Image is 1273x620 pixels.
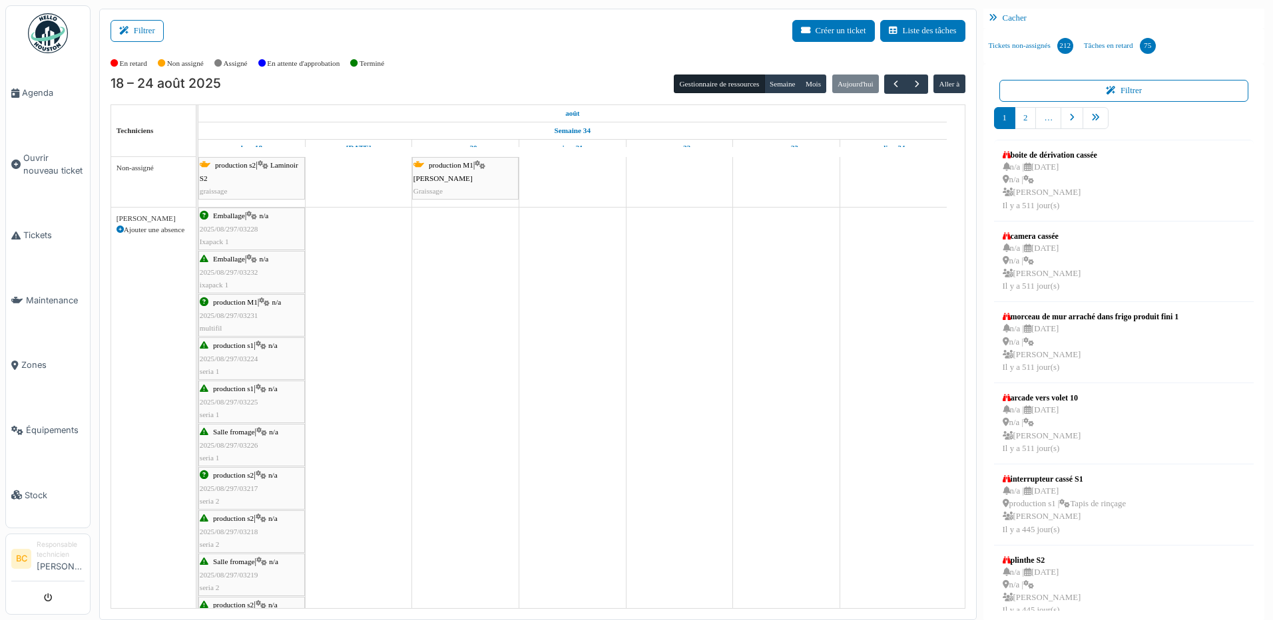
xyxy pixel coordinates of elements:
div: | [200,555,304,594]
a: morceau de mur arraché dans frigo produit fini 1 n/a |[DATE] n/a | [PERSON_NAME]Il y a 511 jour(s) [999,307,1182,377]
div: Responsable technicien [37,540,85,560]
span: 2025/08/297/03225 [200,398,258,406]
div: | [200,383,304,421]
a: 18 août 2025 [238,140,266,156]
span: n/a [272,298,282,306]
span: Salle fromage [213,557,254,565]
span: 2025/08/297/03219 [200,571,258,579]
li: BC [11,549,31,569]
a: interrupteur cassé S1 n/a |[DATE] production s1 |Tapis de rinçage [PERSON_NAME]Il y a 445 jour(s) [999,470,1129,540]
span: Techniciens [117,126,154,134]
a: boite de dérivation cassée n/a |[DATE] n/a | [PERSON_NAME]Il y a 511 jour(s) [999,146,1101,216]
button: Aujourd'hui [832,75,879,93]
span: 2025/08/297/03228 [200,225,258,233]
div: boite de dérivation cassée [1003,149,1097,161]
button: Précédent [884,75,906,94]
button: Filtrer [111,20,164,42]
span: 2025/08/297/03217 [200,484,258,492]
div: Ajouter une absence [117,224,190,235]
span: production s2 [215,161,256,169]
span: Laminoir S2 [200,161,298,182]
span: seria 2 [200,540,220,548]
span: n/a [268,385,278,392]
label: En retard [120,58,147,69]
span: n/a [268,341,278,349]
span: production s2 [213,601,254,609]
div: | [200,253,304,291]
span: Graissage [413,187,443,195]
div: n/a | [DATE] production s1 | Tapis de rinçage [PERSON_NAME] Il y a 445 jour(s) [1003,485,1126,536]
a: Semaine 34 [551,122,594,139]
a: 24 août 2025 [878,140,908,156]
a: 21 août 2025 [559,140,587,156]
span: Zones [21,359,85,371]
img: Badge_color-CXgf-gQk.svg [28,13,68,53]
div: | [413,159,517,198]
span: 2025/08/297/03226 [200,441,258,449]
span: Stock [25,489,85,502]
span: production s2 [213,514,254,522]
span: 2025/08/297/03224 [200,355,258,363]
div: n/a | [DATE] n/a | [PERSON_NAME] Il y a 511 jour(s) [1003,242,1081,293]
div: | [200,159,304,198]
a: BC Responsable technicien[PERSON_NAME] [11,540,85,581]
a: 22 août 2025 [665,140,694,156]
span: Salle fromage [213,428,254,436]
a: Ouvrir nouveau ticket [6,126,90,204]
a: Tickets non-assignés [983,28,1079,64]
span: multifil [200,324,222,332]
span: ixapack 1 [200,281,228,289]
span: n/a [260,212,269,220]
a: 2 [1015,107,1036,129]
span: seria 1 [200,454,220,462]
span: graissage [200,187,228,195]
div: plinthe S2 [1003,554,1081,566]
button: Mois [800,75,827,93]
span: Équipements [26,424,85,436]
div: | [200,296,304,335]
span: seria 1 [200,367,220,375]
div: 212 [1057,38,1073,54]
label: Assigné [224,58,248,69]
a: Maintenance [6,268,90,333]
label: Non assigné [167,58,204,69]
li: [PERSON_NAME] [37,540,85,578]
h2: 18 – 24 août 2025 [111,76,221,92]
span: n/a [268,471,278,479]
button: Aller à [933,75,965,93]
div: n/a | [DATE] n/a | [PERSON_NAME] Il y a 511 jour(s) [1003,323,1179,374]
div: Non-assigné [117,162,190,174]
div: | [200,512,304,551]
span: n/a [268,601,278,609]
a: Zones [6,333,90,398]
button: Liste des tâches [880,20,965,42]
div: morceau de mur arraché dans frigo produit fini 1 [1003,311,1179,323]
span: Emballage [213,255,245,263]
span: production s1 [213,385,254,392]
a: Agenda [6,61,90,126]
div: [PERSON_NAME] [117,213,190,224]
a: Tâches en retard [1079,28,1161,64]
div: 75 [1140,38,1156,54]
div: | [200,339,304,378]
span: 2025/08/297/03218 [200,528,258,536]
span: Maintenance [26,294,85,307]
span: Ouvrir nouveau ticket [23,152,85,177]
span: n/a [268,514,278,522]
span: production M1 [213,298,258,306]
span: n/a [269,557,278,565]
a: 18 août 2025 [562,105,583,122]
span: [PERSON_NAME] [413,174,473,182]
a: Stock [6,462,90,528]
label: En attente d'approbation [267,58,340,69]
div: n/a | [DATE] n/a | [PERSON_NAME] Il y a 511 jour(s) [1003,161,1097,212]
div: arcade vers volet 10 [1003,392,1081,404]
button: Suivant [906,75,928,94]
label: Terminé [360,58,384,69]
span: production s1 [213,341,254,349]
div: n/a | [DATE] n/a | [PERSON_NAME] Il y a 511 jour(s) [1003,404,1081,455]
div: | [200,469,304,508]
div: interrupteur cassé S1 [1003,473,1126,485]
span: Ixapack 1 [200,237,229,245]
